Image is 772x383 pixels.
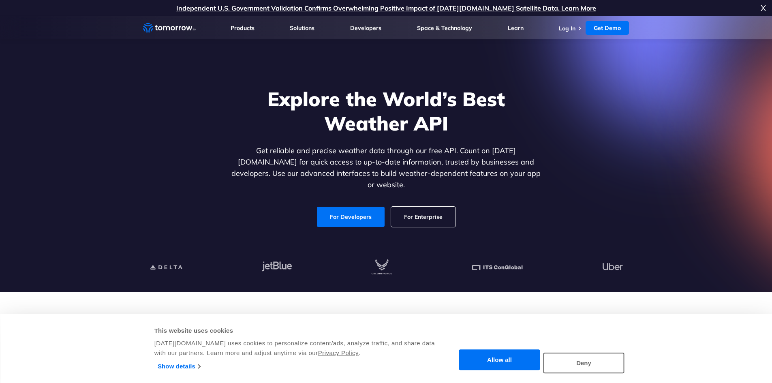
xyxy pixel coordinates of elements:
a: Space & Technology [417,24,472,32]
button: Allow all [459,350,540,370]
a: Log In [559,25,575,32]
a: Products [231,24,254,32]
div: This website uses cookies [154,326,436,336]
div: [DATE][DOMAIN_NAME] uses cookies to personalize content/ads, analyze traffic, and share data with... [154,338,436,358]
a: Developers [350,24,381,32]
a: Learn [508,24,524,32]
a: Show details [158,360,200,372]
a: Solutions [290,24,314,32]
a: Home link [143,22,196,34]
button: Deny [543,353,624,373]
a: Independent U.S. Government Validation Confirms Overwhelming Positive Impact of [DATE][DOMAIN_NAM... [176,4,596,12]
h1: Explore the World’s Best Weather API [230,87,543,135]
p: Get reliable and precise weather data through our free API. Count on [DATE][DOMAIN_NAME] for quic... [230,145,543,190]
a: For Enterprise [391,207,456,227]
a: Get Demo [586,21,629,35]
a: For Developers [317,207,385,227]
a: Privacy Policy [318,349,359,356]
